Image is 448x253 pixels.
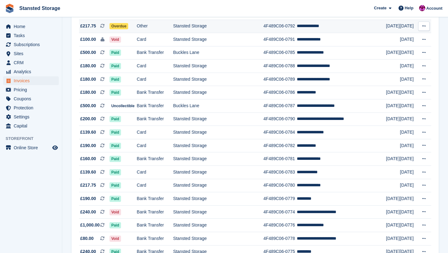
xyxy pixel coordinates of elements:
[400,73,418,86] td: [DATE]
[80,103,96,109] span: £500.00
[110,236,121,242] span: Void
[264,99,297,113] td: 4F489C06-0787
[80,209,96,215] span: £240.00
[173,73,263,86] td: Stansted Storage
[173,99,263,113] td: Buckles Lane
[264,60,297,73] td: 4F489C06-0788
[173,166,263,179] td: Stansted Storage
[173,232,263,246] td: Stansted Storage
[374,5,386,11] span: Create
[110,156,121,162] span: Paid
[264,112,297,126] td: 4F489C06-0790
[137,219,173,232] td: Bank Transfer
[137,152,173,166] td: Bank Transfer
[173,86,263,99] td: Stansted Storage
[80,89,96,96] span: £180.00
[137,46,173,60] td: Bank Transfer
[400,232,418,246] td: [DATE]
[264,33,297,46] td: 4F489C06-0791
[137,179,173,192] td: Card
[137,126,173,139] td: Card
[264,20,297,33] td: 4F489C06-0792
[110,169,121,175] span: Paid
[400,139,418,152] td: [DATE]
[386,192,400,206] td: [DATE]
[137,20,173,33] td: Other
[110,103,137,109] span: Uncollectible
[137,60,173,73] td: Card
[14,58,51,67] span: CRM
[80,195,96,202] span: £190.00
[419,5,425,11] img: Jonathan Crick
[110,143,121,149] span: Paid
[400,46,418,60] td: [DATE]
[264,166,297,179] td: 4F489C06-0783
[400,166,418,179] td: [DATE]
[110,222,121,228] span: Paid
[3,58,59,67] a: menu
[80,169,96,175] span: £139.60
[173,33,263,46] td: Stansted Storage
[14,103,51,112] span: Protection
[400,126,418,139] td: [DATE]
[400,60,418,73] td: [DATE]
[80,36,96,43] span: £100.00
[137,73,173,86] td: Card
[3,49,59,58] a: menu
[80,23,96,29] span: £217.75
[264,192,297,206] td: 4F489C06-0779
[264,139,297,152] td: 4F489C06-0782
[14,40,51,49] span: Subscriptions
[14,31,51,40] span: Tasks
[14,85,51,94] span: Pricing
[264,86,297,99] td: 4F489C06-0786
[400,20,418,33] td: [DATE]
[400,86,418,99] td: [DATE]
[173,46,263,60] td: Buckles Lane
[110,36,121,43] span: Void
[110,50,121,56] span: Paid
[3,143,59,152] a: menu
[264,46,297,60] td: 4F489C06-0785
[14,49,51,58] span: Sites
[264,219,297,232] td: 4F489C06-0776
[14,76,51,85] span: Invoices
[3,40,59,49] a: menu
[80,155,96,162] span: £160.00
[80,235,94,242] span: £80.00
[3,76,59,85] a: menu
[173,179,263,192] td: Stansted Storage
[137,205,173,219] td: Bank Transfer
[110,182,121,189] span: Paid
[110,23,128,29] span: Overdue
[137,232,173,246] td: Bank Transfer
[14,22,51,31] span: Home
[264,179,297,192] td: 4F489C06-0780
[80,182,96,189] span: £217.75
[400,112,418,126] td: [DATE]
[137,192,173,206] td: Bank Transfer
[3,94,59,103] a: menu
[80,49,96,56] span: £500.00
[137,33,173,46] td: Card
[80,142,96,149] span: £190.00
[80,63,96,69] span: £180.00
[264,73,297,86] td: 4F489C06-0789
[173,152,263,166] td: Stansted Storage
[400,219,418,232] td: [DATE]
[3,22,59,31] a: menu
[173,139,263,152] td: Stansted Storage
[426,5,442,12] span: Account
[386,112,400,126] td: [DATE]
[80,116,96,122] span: £200.00
[3,103,59,112] a: menu
[51,144,59,151] a: Preview store
[173,126,263,139] td: Stansted Storage
[110,196,121,202] span: Paid
[3,122,59,130] a: menu
[264,152,297,166] td: 4F489C06-0781
[14,143,51,152] span: Online Store
[386,232,400,246] td: [DATE]
[400,192,418,206] td: [DATE]
[386,20,400,33] td: [DATE]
